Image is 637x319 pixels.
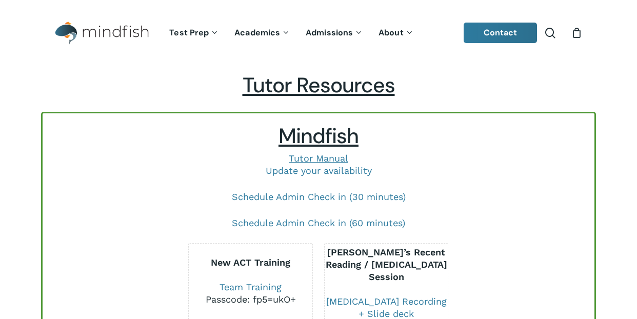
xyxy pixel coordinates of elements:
[234,27,280,38] span: Academics
[162,14,421,52] nav: Main Menu
[289,153,348,164] a: Tutor Manual
[232,191,406,202] a: Schedule Admin Check in (30 minutes)
[278,123,359,150] span: Mindfish
[266,165,372,176] a: Update your availability
[211,257,290,268] b: New ACT Training
[326,296,447,319] a: [MEDICAL_DATA] Recording + Slide deck
[371,29,422,37] a: About
[232,217,405,228] a: Schedule Admin Check in (60 minutes)
[464,23,538,43] a: Contact
[169,27,209,38] span: Test Prep
[162,29,227,37] a: Test Prep
[306,27,353,38] span: Admissions
[243,72,395,99] span: Tutor Resources
[298,29,371,37] a: Admissions
[41,14,596,52] header: Main Menu
[379,27,404,38] span: About
[326,247,447,282] b: [PERSON_NAME]’s Recent Reading / [MEDICAL_DATA] Session
[227,29,298,37] a: Academics
[189,293,312,306] div: Passcode: fp5=ukO+
[571,27,582,38] a: Cart
[220,282,282,292] a: Team Training
[484,27,517,38] span: Contact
